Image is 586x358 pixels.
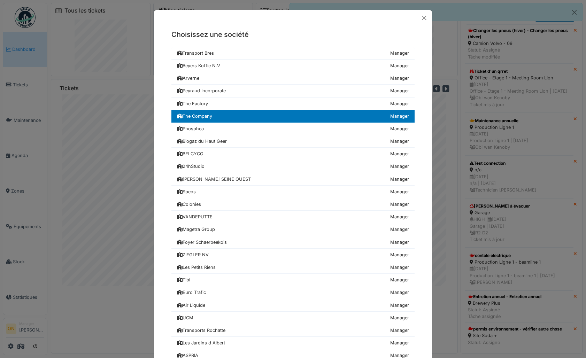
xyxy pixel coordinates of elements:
[390,201,409,208] div: Manager
[390,251,409,258] div: Manager
[390,100,409,107] div: Manager
[171,60,415,72] a: Beyers Koffie N.V Manager
[177,176,251,182] div: [PERSON_NAME] SEINE OUEST
[177,201,201,208] div: Colonies
[171,211,415,223] a: VANDEPUTTE Manager
[390,75,409,81] div: Manager
[171,249,415,261] a: ZIEGLER NV Manager
[171,123,415,135] a: Phosphea Manager
[171,173,415,186] a: [PERSON_NAME] SEINE OUEST Manager
[390,264,409,271] div: Manager
[177,100,208,107] div: The Factory
[177,289,206,296] div: Euro Trafic
[171,135,415,148] a: Biogaz du Haut Geer Manager
[390,113,409,119] div: Manager
[390,138,409,145] div: Manager
[177,327,225,334] div: Transports Rochatte
[177,50,214,56] div: Transport Bres
[177,138,227,145] div: Biogaz du Haut Geer
[177,226,215,233] div: Magetra Group
[171,110,415,123] a: The Company Manager
[177,150,203,157] div: BELCYCO
[171,337,415,349] a: Les Jardins d Albert Manager
[177,213,213,220] div: VANDEPUTTE
[390,188,409,195] div: Manager
[177,251,209,258] div: ZIEGLER NV
[177,87,226,94] div: Peyraud Incorporate
[177,340,225,346] div: Les Jardins d Albert
[177,75,199,81] div: Arverne
[390,125,409,132] div: Manager
[171,312,415,324] a: UCM Manager
[390,50,409,56] div: Manager
[390,239,409,246] div: Manager
[177,314,193,321] div: UCM
[419,13,429,23] button: Close
[177,113,212,119] div: The Company
[390,340,409,346] div: Manager
[390,163,409,170] div: Manager
[177,163,205,170] div: 24hStudio
[177,125,204,132] div: Phosphea
[171,286,415,299] a: Euro Trafic Manager
[390,150,409,157] div: Manager
[390,314,409,321] div: Manager
[171,72,415,85] a: Arverne Manager
[390,87,409,94] div: Manager
[390,289,409,296] div: Manager
[171,29,415,40] h5: Choisissez une société
[390,277,409,283] div: Manager
[177,264,216,271] div: Les Petits Riens
[171,299,415,312] a: Air Liquide Manager
[177,277,190,283] div: Tibi
[171,186,415,198] a: Speos Manager
[171,148,415,160] a: BELCYCO Manager
[177,188,196,195] div: Speos
[390,302,409,309] div: Manager
[171,236,415,249] a: Foyer Schaerbeekois Manager
[177,239,227,246] div: Foyer Schaerbeekois
[390,62,409,69] div: Manager
[177,302,205,309] div: Air Liquide
[171,223,415,236] a: Magetra Group Manager
[171,160,415,173] a: 24hStudio Manager
[171,85,415,97] a: Peyraud Incorporate Manager
[171,324,415,337] a: Transports Rochatte Manager
[171,261,415,274] a: Les Petits Riens Manager
[390,226,409,233] div: Manager
[390,213,409,220] div: Manager
[177,62,220,69] div: Beyers Koffie N.V
[390,176,409,182] div: Manager
[171,98,415,110] a: The Factory Manager
[171,274,415,286] a: Tibi Manager
[171,198,415,211] a: Colonies Manager
[390,327,409,334] div: Manager
[171,47,415,60] a: Transport Bres Manager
